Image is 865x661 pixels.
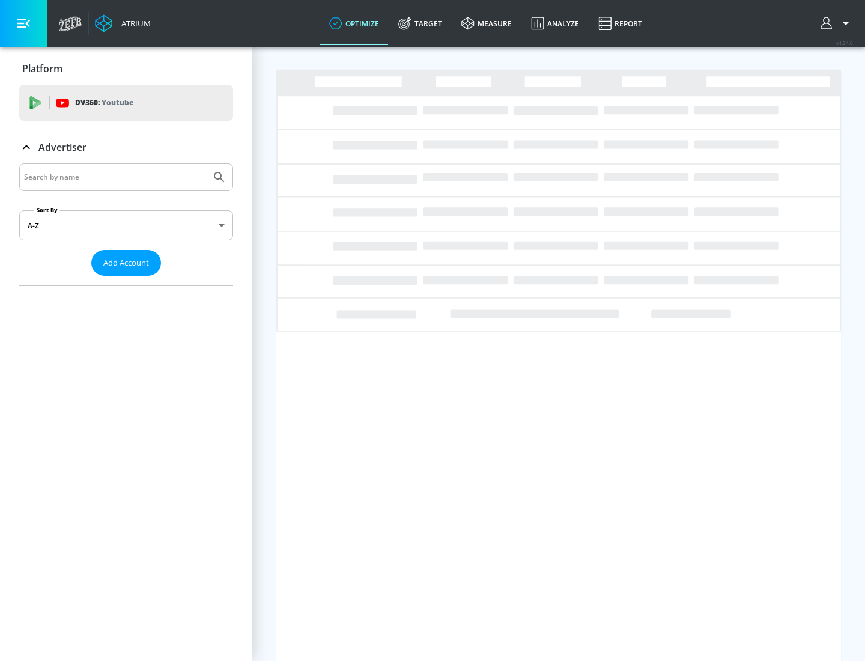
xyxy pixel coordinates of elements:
button: Add Account [91,250,161,276]
input: Search by name [24,169,206,185]
div: Advertiser [19,163,233,285]
div: Advertiser [19,130,233,164]
a: Target [389,2,452,45]
a: measure [452,2,521,45]
div: DV360: Youtube [19,85,233,121]
p: Advertiser [38,141,86,154]
p: Platform [22,62,62,75]
p: Youtube [102,96,133,109]
span: Add Account [103,256,149,270]
a: optimize [320,2,389,45]
div: Platform [19,52,233,85]
span: v 4.24.0 [836,40,853,46]
a: Report [589,2,652,45]
nav: list of Advertiser [19,276,233,285]
label: Sort By [34,206,60,214]
p: DV360: [75,96,133,109]
div: Atrium [117,18,151,29]
a: Atrium [95,14,151,32]
a: Analyze [521,2,589,45]
div: A-Z [19,210,233,240]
